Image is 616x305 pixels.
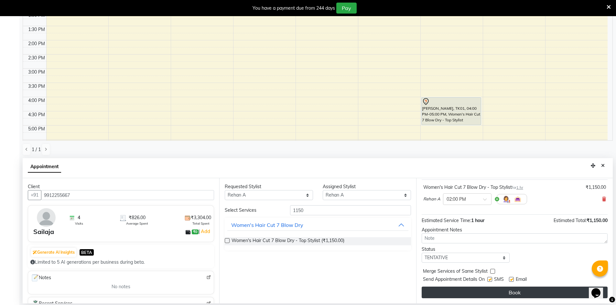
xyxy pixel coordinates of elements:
div: Client [28,183,214,190]
div: Requested Stylist [225,183,313,190]
div: Women's Hair Cut 7 Blow Dry [231,221,303,229]
div: Appointment Notes [422,227,608,233]
div: 4:00 PM [27,97,46,104]
div: You have a payment due from 244 days [253,5,335,12]
span: 1 hr [516,185,523,190]
div: 2:00 PM [27,40,46,47]
img: Interior.png [514,195,522,203]
div: Status [422,246,510,253]
div: 4:30 PM [27,111,46,118]
span: ₹3,304.00 [191,214,211,221]
span: | [199,228,211,235]
span: Notes [31,274,51,282]
div: Select Services [220,207,285,214]
button: +91 [28,190,41,200]
div: [PERSON_NAME], TK01, 04:00 PM-05:00 PM, Women's Hair Cut 7 Blow Dry - Top Stylist [422,97,481,125]
div: 1:30 PM [27,26,46,33]
button: Women's Hair Cut 7 Blow Dry [227,219,408,231]
span: BETA [80,249,94,255]
span: 4 [78,214,80,221]
div: Limited to 5 AI generations per business during beta. [30,259,211,266]
span: Visits [75,221,83,226]
span: ₹1,150.00 [587,218,608,223]
div: Women's Hair Cut 7 Blow Dry - Top Stylist [423,184,523,191]
span: Email [516,276,527,284]
div: Assigned Stylist [323,183,411,190]
span: Appointment [28,161,61,173]
span: ₹0 [192,229,199,235]
span: Estimated Total: [554,218,587,223]
span: Estimated Service Time: [422,218,471,223]
span: 1 hour [471,218,484,223]
img: Hairdresser.png [502,195,510,203]
button: Close [598,161,608,171]
span: No notes [112,283,130,290]
div: 3:00 PM [27,69,46,76]
div: 3:30 PM [27,83,46,90]
a: Add [200,228,211,235]
div: Sailaja [33,227,54,237]
span: SMS [494,276,504,284]
span: Send Appointment Details On [423,276,485,284]
button: Generate AI Insights [31,248,76,257]
small: for [512,185,523,190]
button: Pay [336,3,357,14]
iframe: chat widget [589,279,610,299]
div: 5:00 PM [27,126,46,132]
span: Total Spent [192,221,210,226]
input: Search by service name [290,205,411,215]
div: 5:30 PM [27,140,46,147]
span: 1 / 1 [32,146,41,153]
div: ₹1,150.00 [586,184,606,191]
span: Rehan A [423,196,440,202]
span: Merge Services of Same Stylist [423,268,488,276]
div: 2:30 PM [27,55,46,61]
input: Search by Name/Mobile/Email/Code [41,190,214,200]
button: Book [422,287,608,298]
span: Women's Hair Cut 7 Blow Dry - Top Stylist (₹1,150.00) [232,237,344,245]
img: avatar [37,208,56,227]
span: Average Spent [126,221,148,226]
span: ₹826.00 [129,214,146,221]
